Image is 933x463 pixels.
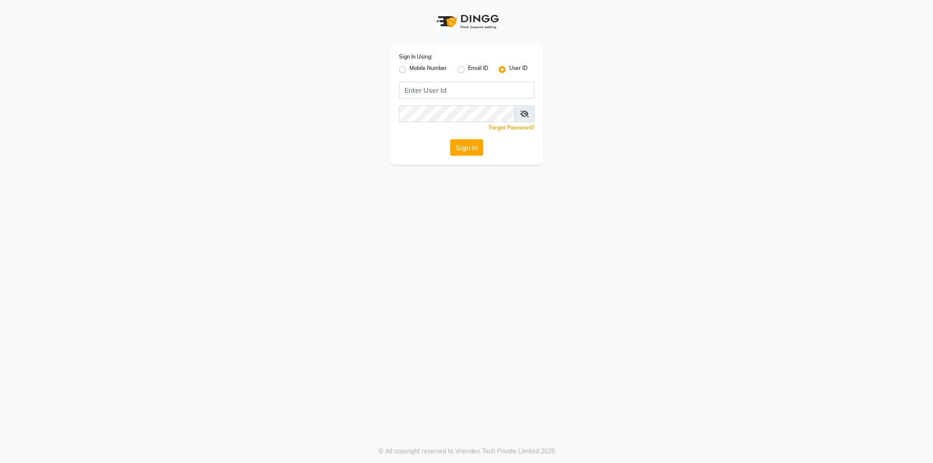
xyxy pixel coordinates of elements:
button: Sign In [450,139,483,156]
input: Username [399,82,535,98]
img: logo1.svg [432,9,502,35]
label: Mobile Number [409,64,447,75]
label: Sign In Using: [399,53,432,61]
label: User ID [509,64,528,75]
input: Username [399,105,515,122]
a: Forgot Password? [489,124,535,131]
label: Email ID [468,64,488,75]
